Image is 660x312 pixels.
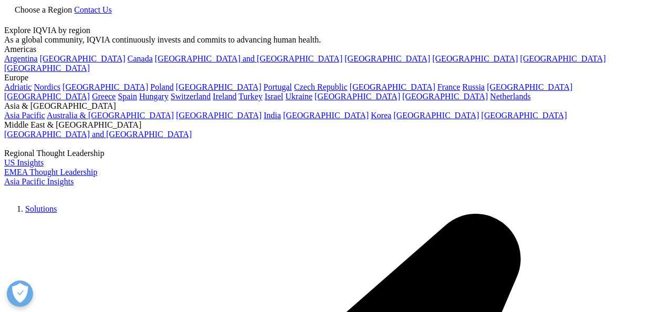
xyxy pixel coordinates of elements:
[47,111,174,120] a: Australia & [GEOGRAPHIC_DATA]
[264,82,292,91] a: Portugal
[286,92,313,101] a: Ukraine
[4,158,44,167] a: US Insights
[481,111,567,120] a: [GEOGRAPHIC_DATA]
[4,101,656,111] div: Asia & [GEOGRAPHIC_DATA]
[15,5,72,14] span: Choose a Region
[25,204,57,213] a: Solutions
[4,64,90,72] a: [GEOGRAPHIC_DATA]
[62,82,148,91] a: [GEOGRAPHIC_DATA]
[4,130,192,139] a: [GEOGRAPHIC_DATA] and [GEOGRAPHIC_DATA]
[4,149,656,158] div: Regional Thought Leadership
[315,92,400,101] a: [GEOGRAPHIC_DATA]
[344,54,430,63] a: [GEOGRAPHIC_DATA]
[139,92,169,101] a: Hungary
[463,82,485,91] a: Russia
[213,92,236,101] a: Ireland
[92,92,116,101] a: Greece
[393,111,479,120] a: [GEOGRAPHIC_DATA]
[4,82,32,91] a: Adriatic
[4,73,656,82] div: Europe
[265,92,284,101] a: Israel
[34,82,60,91] a: Nordics
[4,120,656,130] div: Middle East & [GEOGRAPHIC_DATA]
[520,54,606,63] a: [GEOGRAPHIC_DATA]
[4,168,97,176] a: EMEA Thought Leadership
[264,111,281,120] a: India
[40,54,125,63] a: [GEOGRAPHIC_DATA]
[4,45,656,54] div: Americas
[432,54,518,63] a: [GEOGRAPHIC_DATA]
[294,82,348,91] a: Czech Republic
[238,92,263,101] a: Turkey
[4,177,74,186] a: Asia Pacific Insights
[176,111,261,120] a: [GEOGRAPHIC_DATA]
[371,111,391,120] a: Korea
[128,54,153,63] a: Canada
[4,92,90,101] a: [GEOGRAPHIC_DATA]
[283,111,369,120] a: [GEOGRAPHIC_DATA]
[4,26,656,35] div: Explore IQVIA by region
[171,92,211,101] a: Switzerland
[437,82,460,91] a: France
[7,280,33,307] button: Open Preferences
[4,54,38,63] a: Argentina
[487,82,572,91] a: [GEOGRAPHIC_DATA]
[402,92,488,101] a: [GEOGRAPHIC_DATA]
[490,92,530,101] a: Netherlands
[4,35,656,45] div: As a global community, IQVIA continuously invests and commits to advancing human health.
[155,54,342,63] a: [GEOGRAPHIC_DATA] and [GEOGRAPHIC_DATA]
[118,92,137,101] a: Spain
[176,82,261,91] a: [GEOGRAPHIC_DATA]
[150,82,173,91] a: Poland
[350,82,435,91] a: [GEOGRAPHIC_DATA]
[74,5,112,14] a: Contact Us
[4,111,45,120] a: Asia Pacific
